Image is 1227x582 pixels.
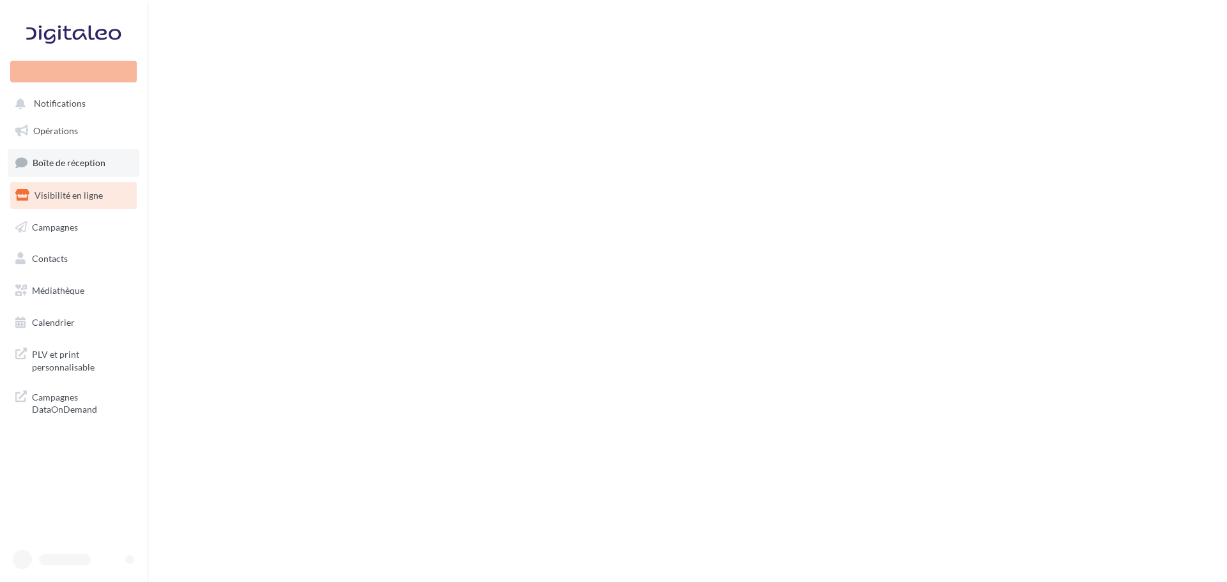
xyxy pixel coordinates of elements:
a: Campagnes DataOnDemand [8,383,139,421]
a: Opérations [8,118,139,144]
a: Campagnes [8,214,139,241]
span: Campagnes DataOnDemand [32,388,132,416]
span: Calendrier [32,317,75,328]
span: Visibilité en ligne [35,190,103,201]
span: Opérations [33,125,78,136]
span: Campagnes [32,221,78,232]
span: Boîte de réception [33,157,105,168]
span: PLV et print personnalisable [32,346,132,373]
span: Médiathèque [32,285,84,296]
a: PLV et print personnalisable [8,341,139,378]
a: Visibilité en ligne [8,182,139,209]
span: Notifications [34,98,86,109]
a: Boîte de réception [8,149,139,176]
a: Calendrier [8,309,139,336]
div: Nouvelle campagne [10,61,137,82]
span: Contacts [32,253,68,264]
a: Médiathèque [8,277,139,304]
a: Contacts [8,245,139,272]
